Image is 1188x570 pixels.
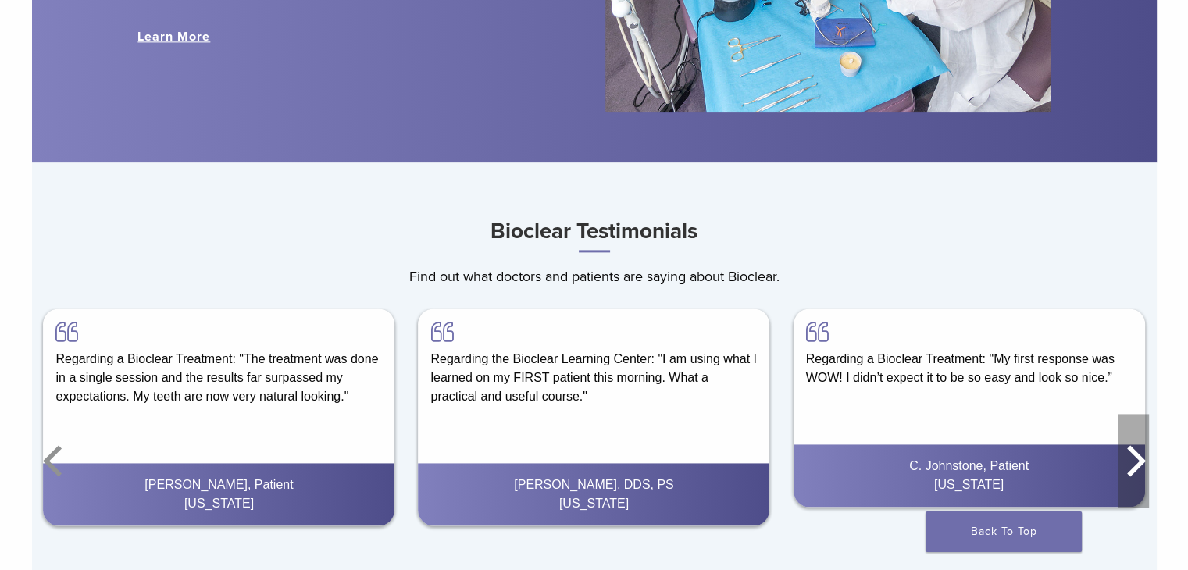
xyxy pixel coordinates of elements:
div: C. Johnstone, Patient [806,457,1133,476]
button: Previous [40,414,71,508]
h3: Bioclear Testimonials [32,212,1157,252]
div: [US_STATE] [430,494,757,513]
div: [PERSON_NAME], Patient [55,476,382,494]
div: [US_STATE] [806,476,1133,494]
button: Next [1118,414,1149,508]
div: [PERSON_NAME], DDS, PS [430,476,757,494]
a: Learn More [137,29,210,45]
div: Regarding the Bioclear Learning Center: "I am using what I learned on my FIRST patient this morni... [418,308,769,419]
div: Regarding a Bioclear Treatment: "The treatment was done in a single session and the results far s... [43,308,394,419]
div: [US_STATE] [55,494,382,513]
p: Find out what doctors and patients are saying about Bioclear. [32,265,1157,288]
div: Regarding a Bioclear Treatment: "My first response was WOW! I didn’t expect it to be so easy and ... [794,308,1145,400]
a: Back To Top [926,511,1082,552]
